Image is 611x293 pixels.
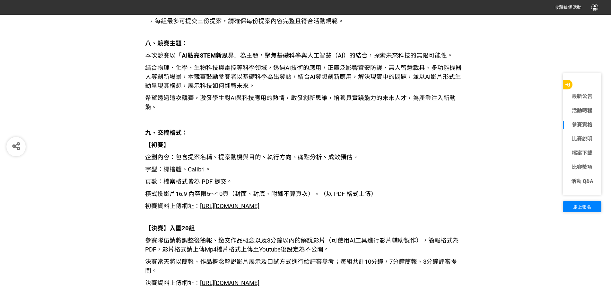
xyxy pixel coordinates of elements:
span: 決賽當天將以簡報、作品概念解說影片展示及口試方式進行給評審參考；每組共計10分鐘，7分鐘簡報、3分鐘評審提問。 [145,258,457,274]
span: 參賽隊伍請將調整後簡報、繳交作品概念以及3分鐘以內的解說影片（可使用AI工具進行影片輔助製作），簡報格式為PDF，影片格式請上傳Mp4檔片格式上傳至Youtube後設定為不公開。 [145,237,459,253]
span: 結合物理、化學、生物科技與電控等科學領域，透過AI技術的應用，正廣泛影響資安防護、無人智慧載具、多功能機器人等創新場景，本競賽鼓勵參賽者以基礎科學為出發點，結合AI發想創新應用，解決現實中的問題... [145,64,462,89]
span: [URL][DOMAIN_NAME] [200,203,259,210]
a: 比賽獎項 [563,163,601,171]
span: 本次競賽以「 」為主題，聚焦基礎科學與人工智慧（AI）的結合，探索未來科技的無限可能性。 [145,52,453,59]
span: 字型：標楷體、Calibri。 [145,166,211,173]
span: 馬上報名 [573,205,591,210]
span: 每組最多可提交三份提案，請確保每份提案內容完整且符合活動規範。 [155,18,344,25]
span: 頁數：檔案格式皆為 PDF 提交。 [145,178,232,185]
span: 橫式投影片16:9 內容限5～10頁（封面、封底、附錄不算頁次）。（以 PDF 格式上傳） [145,190,377,197]
strong: 九、交稿格式： [145,129,188,136]
a: [URL][DOMAIN_NAME] [200,204,259,209]
a: 活動 Q&A [563,178,601,185]
span: [URL][DOMAIN_NAME] [200,279,259,287]
a: 最新公告 [563,93,601,100]
strong: 八、競賽主題： [145,40,188,47]
a: 參賽資格 [563,121,601,129]
strong: 【初賽】 [145,142,170,149]
span: 初賽資料上傳網址： [145,203,200,210]
strong: AI點亮STEM新思界 [182,52,234,59]
a: [URL][DOMAIN_NAME] [200,281,259,286]
a: 檔案下載 [563,149,601,157]
span: 收藏這個活動 [554,5,581,10]
strong: 【決賽】入圍20組 [145,225,195,232]
a: 活動時程 [563,107,601,114]
button: 馬上報名 [563,201,601,212]
span: 決賽資料上傳網址： [145,279,200,287]
a: 比賽說明 [563,135,601,143]
span: 企劃內容：包含提案名稱、提案動機與目的、執行方向、痛點分析、成效預估。 [145,154,359,161]
span: 希望透過這次競賽，激發學生對AI與科技應用的熱情，啟發創新思維，培養具實踐能力的未來人才，為產業注入新動能。 [145,95,456,111]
